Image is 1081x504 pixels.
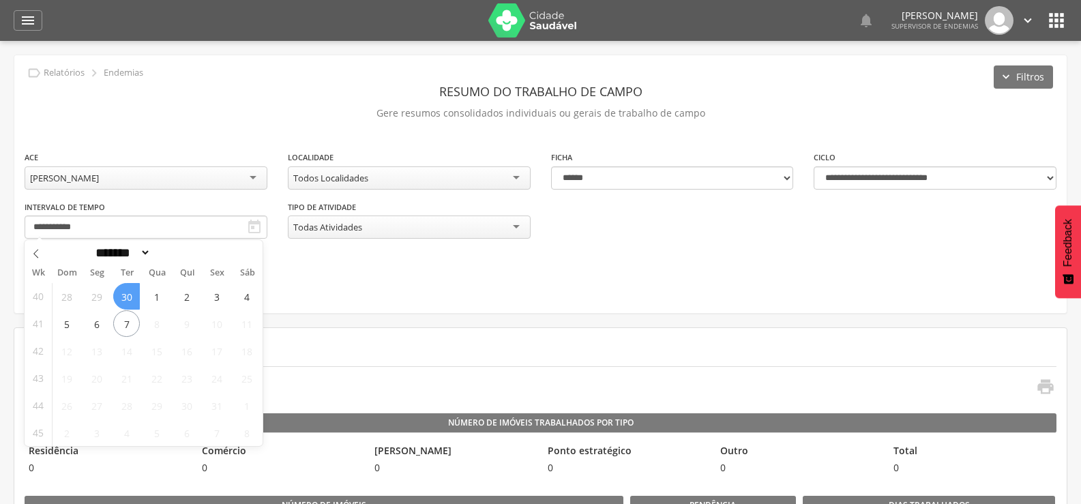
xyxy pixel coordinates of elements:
[25,444,191,460] legend: Residência
[87,65,102,80] i: 
[82,269,112,278] span: Seg
[113,310,140,337] span: Outubro 7, 2025
[173,419,200,446] span: Novembro 6, 2025
[288,152,334,163] label: Localidade
[113,338,140,364] span: Outubro 14, 2025
[173,365,200,391] span: Outubro 23, 2025
[83,283,110,310] span: Setembro 29, 2025
[53,338,80,364] span: Outubro 12, 2025
[716,461,883,475] span: 0
[113,365,140,391] span: Outubro 21, 2025
[891,21,978,31] span: Supervisor de Endemias
[889,444,1056,460] legend: Total
[53,310,80,337] span: Outubro 5, 2025
[293,221,362,233] div: Todas Atividades
[233,338,260,364] span: Outubro 18, 2025
[889,461,1056,475] span: 0
[25,263,52,282] span: Wk
[143,365,170,391] span: Outubro 22, 2025
[994,65,1053,89] button: Filtros
[33,419,44,446] span: 45
[33,310,44,337] span: 41
[1020,13,1035,28] i: 
[203,310,230,337] span: Outubro 10, 2025
[233,269,263,278] span: Sáb
[143,392,170,419] span: Outubro 29, 2025
[203,365,230,391] span: Outubro 24, 2025
[198,444,364,460] legend: Comércio
[203,392,230,419] span: Outubro 31, 2025
[25,152,38,163] label: ACE
[83,419,110,446] span: Novembro 3, 2025
[53,419,80,446] span: Novembro 2, 2025
[1036,377,1055,396] i: 
[83,338,110,364] span: Outubro 13, 2025
[53,283,80,310] span: Setembro 28, 2025
[25,461,191,475] span: 0
[83,365,110,391] span: Outubro 20, 2025
[233,365,260,391] span: Outubro 25, 2025
[33,392,44,419] span: 44
[858,6,874,35] a: 
[113,392,140,419] span: Outubro 28, 2025
[53,365,80,391] span: Outubro 19, 2025
[1020,6,1035,35] a: 
[288,202,356,213] label: Tipo de Atividade
[113,283,140,310] span: Setembro 30, 2025
[858,12,874,29] i: 
[173,269,203,278] span: Qui
[142,269,172,278] span: Qua
[1062,219,1074,267] span: Feedback
[143,419,170,446] span: Novembro 5, 2025
[53,392,80,419] span: Outubro 26, 2025
[143,338,170,364] span: Outubro 15, 2025
[1028,377,1055,400] a: 
[25,413,1056,432] legend: Número de Imóveis Trabalhados por Tipo
[544,444,710,460] legend: Ponto estratégico
[203,269,233,278] span: Sex
[33,338,44,364] span: 42
[25,79,1056,104] header: Resumo do Trabalho de Campo
[716,444,883,460] legend: Outro
[1055,205,1081,298] button: Feedback - Mostrar pesquisa
[203,338,230,364] span: Outubro 17, 2025
[233,310,260,337] span: Outubro 11, 2025
[151,246,196,260] input: Year
[143,283,170,310] span: Outubro 1, 2025
[14,10,42,31] a: 
[544,461,710,475] span: 0
[143,310,170,337] span: Outubro 8, 2025
[27,65,42,80] i: 
[33,283,44,310] span: 40
[91,246,151,260] select: Month
[173,310,200,337] span: Outubro 9, 2025
[203,283,230,310] span: Outubro 3, 2025
[551,152,572,163] label: Ficha
[246,219,263,235] i: 
[25,104,1056,123] p: Gere resumos consolidados individuais ou gerais de trabalho de campo
[203,419,230,446] span: Novembro 7, 2025
[83,310,110,337] span: Outubro 6, 2025
[233,392,260,419] span: Novembro 1, 2025
[173,338,200,364] span: Outubro 16, 2025
[104,68,143,78] p: Endemias
[113,419,140,446] span: Novembro 4, 2025
[33,365,44,391] span: 43
[370,444,537,460] legend: [PERSON_NAME]
[891,11,978,20] p: [PERSON_NAME]
[293,172,368,184] div: Todos Localidades
[30,172,99,184] div: [PERSON_NAME]
[370,461,537,475] span: 0
[233,283,260,310] span: Outubro 4, 2025
[1046,10,1067,31] i: 
[112,269,142,278] span: Ter
[233,419,260,446] span: Novembro 8, 2025
[814,152,835,163] label: Ciclo
[198,461,364,475] span: 0
[52,269,82,278] span: Dom
[173,392,200,419] span: Outubro 30, 2025
[25,202,105,213] label: Intervalo de Tempo
[173,283,200,310] span: Outubro 2, 2025
[44,68,85,78] p: Relatórios
[83,392,110,419] span: Outubro 27, 2025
